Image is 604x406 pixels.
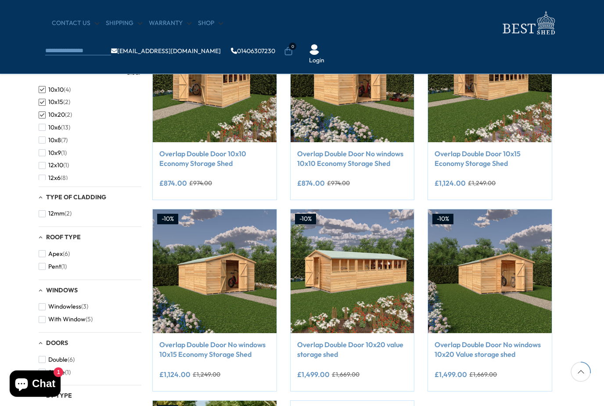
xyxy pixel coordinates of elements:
button: 10x9 [39,147,67,159]
div: -10% [295,214,316,224]
span: Roof Type [46,233,81,241]
button: 12x10 [39,159,69,172]
span: Double [48,356,68,363]
a: Overlap Double Door 10x10 Economy Storage Shed [159,149,270,169]
span: 12x10 [48,162,63,169]
ins: £1,499.00 [435,371,467,378]
span: (7) [61,137,68,144]
button: 12mm [39,207,72,220]
a: Overlap Double Door 10x20 value storage shed [297,340,408,359]
button: 10x8 [39,134,68,147]
a: CONTACT US [52,19,99,28]
span: (6) [63,250,70,258]
span: Single [48,369,65,376]
ins: £874.00 [159,180,187,187]
span: With Window [48,316,86,323]
span: 10x8 [48,137,61,144]
span: Apex [48,250,63,258]
button: Double [39,353,75,366]
button: Apex [39,248,70,260]
button: 12x6 [39,172,68,184]
span: 10x9 [48,149,61,157]
a: 0 [284,47,293,56]
button: 10x6 [39,121,70,134]
button: 10x15 [39,96,70,108]
span: Type of Cladding [46,193,106,201]
span: 12mm [48,210,65,217]
span: 10x20 [48,111,65,119]
button: Pent [39,260,67,273]
span: (2) [65,210,72,217]
ins: £1,124.00 [159,371,191,378]
span: Pent [48,263,61,270]
span: 12x6 [48,174,61,182]
span: 10x10 [48,86,64,93]
span: (8) [61,174,68,182]
button: 10x10 [39,83,71,96]
span: (6) [68,356,75,363]
span: Windows [46,286,78,294]
span: 10x6 [48,124,61,131]
button: With Window [39,313,93,326]
button: 10x20 [39,108,72,121]
ins: £1,124.00 [435,180,466,187]
span: (2) [65,111,72,119]
span: (1) [63,162,69,169]
span: Doors [46,339,68,347]
a: Overlap Double Door 10x15 Economy Storage Shed [435,149,545,169]
span: (5) [86,316,93,323]
a: 01406307230 [231,48,275,54]
img: User Icon [309,44,320,55]
span: (13) [61,124,70,131]
span: (2) [63,98,70,106]
del: £974.00 [327,180,350,186]
del: £1,669.00 [469,371,497,377]
span: 0 [289,43,296,50]
div: -10% [432,214,453,224]
a: Overlap Double Door No windows 10x10 Economy Storage Shed [297,149,408,169]
del: £1,249.00 [193,371,220,377]
del: £1,669.00 [332,371,360,377]
img: logo [497,9,559,37]
span: (4) [64,86,71,93]
a: Overlap Double Door No windows 10x15 Economy Storage Shed [159,340,270,359]
del: £974.00 [189,180,212,186]
span: (1) [61,263,67,270]
a: Shipping [106,19,142,28]
span: (3) [81,303,88,310]
span: Windowless [48,303,81,310]
span: 10x15 [48,98,63,106]
a: Shop [198,19,223,28]
span: (1) [61,149,67,157]
button: Single [39,366,71,379]
inbox-online-store-chat: Shopify online store chat [7,370,63,399]
a: [EMAIL_ADDRESS][DOMAIN_NAME] [111,48,221,54]
a: Warranty [149,19,191,28]
a: Login [309,56,324,65]
div: -10% [157,214,178,224]
ins: £1,499.00 [297,371,330,378]
ins: £874.00 [297,180,325,187]
button: Windowless [39,300,88,313]
a: Overlap Double Door No windows 10x20 Value storage shed [435,340,545,359]
del: £1,249.00 [468,180,496,186]
span: (1) [65,369,71,376]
